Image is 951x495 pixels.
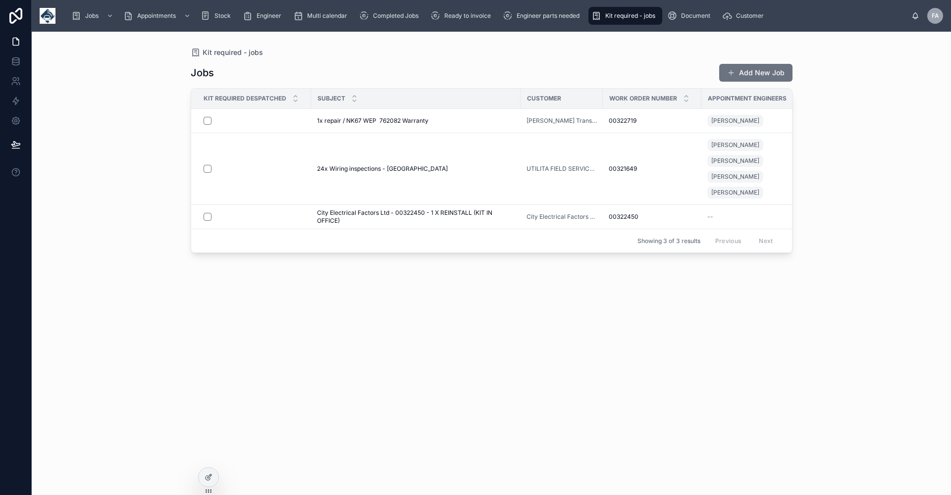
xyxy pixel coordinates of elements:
a: 00321649 [609,165,695,173]
a: Document [664,7,717,25]
a: [PERSON_NAME] Transport Limited [527,117,597,125]
a: Kit required - jobs [588,7,662,25]
span: Subject [317,95,345,102]
a: UTILITA FIELD SERVICES LIMITED [527,165,597,173]
span: Customer [736,12,764,20]
span: Engineer [257,12,281,20]
span: Kit Required Despatched [204,95,286,102]
a: 00322450 [609,213,695,221]
a: City Electrical Factors Ltd [527,213,597,221]
span: Multi calendar [307,12,347,20]
a: Kit required - jobs [191,48,263,57]
span: Customer [527,95,561,102]
span: 24x Wiring inspections - [GEOGRAPHIC_DATA] [317,165,448,173]
span: -- [707,213,713,221]
span: Showing 3 of 3 results [637,237,700,245]
span: [PERSON_NAME] [711,141,759,149]
span: [PERSON_NAME] [711,189,759,197]
span: [PERSON_NAME] [711,173,759,181]
a: Customer [719,7,771,25]
a: [PERSON_NAME] [707,155,763,167]
a: [PERSON_NAME] [707,187,763,198]
span: FA [932,12,939,20]
span: Jobs [85,12,99,20]
a: Appointments [120,7,196,25]
span: 00321649 [609,165,637,173]
span: 00322719 [609,117,636,125]
span: Ready to invoice [444,12,491,20]
a: City Electrical Factors Ltd - 00322450 - 1 X REINSTALL (KIT IN OFFICE) [317,209,515,225]
a: 1x repair / NK67 WEP 762082 Warranty [317,117,515,125]
span: 00322450 [609,213,638,221]
a: [PERSON_NAME][PERSON_NAME][PERSON_NAME][PERSON_NAME] [707,137,787,200]
span: Kit required - jobs [605,12,655,20]
img: App logo [40,8,55,24]
span: Stock [214,12,231,20]
span: Work Order Number [609,95,677,102]
a: Ready to invoice [427,7,498,25]
a: Engineer [240,7,288,25]
a: [PERSON_NAME] [707,171,763,183]
button: Add New Job [719,64,792,82]
a: Completed Jobs [356,7,425,25]
a: Engineer parts needed [500,7,586,25]
span: Document [681,12,710,20]
span: Kit required - jobs [203,48,263,57]
span: Appointment Engineers [708,95,787,102]
div: scrollable content [63,5,911,27]
a: -- [707,213,787,221]
a: [PERSON_NAME] [707,139,763,151]
a: [PERSON_NAME] [707,115,763,127]
span: [PERSON_NAME] [711,117,759,125]
a: Jobs [68,7,118,25]
a: Stock [198,7,238,25]
a: 00322719 [609,117,695,125]
span: Completed Jobs [373,12,419,20]
a: [PERSON_NAME] [707,113,787,129]
span: Engineer parts needed [517,12,580,20]
h1: Jobs [191,66,214,80]
a: 24x Wiring inspections - [GEOGRAPHIC_DATA] [317,165,515,173]
span: [PERSON_NAME] [711,157,759,165]
a: Multi calendar [290,7,354,25]
span: 1x repair / NK67 WEP 762082 Warranty [317,117,428,125]
span: Appointments [137,12,176,20]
